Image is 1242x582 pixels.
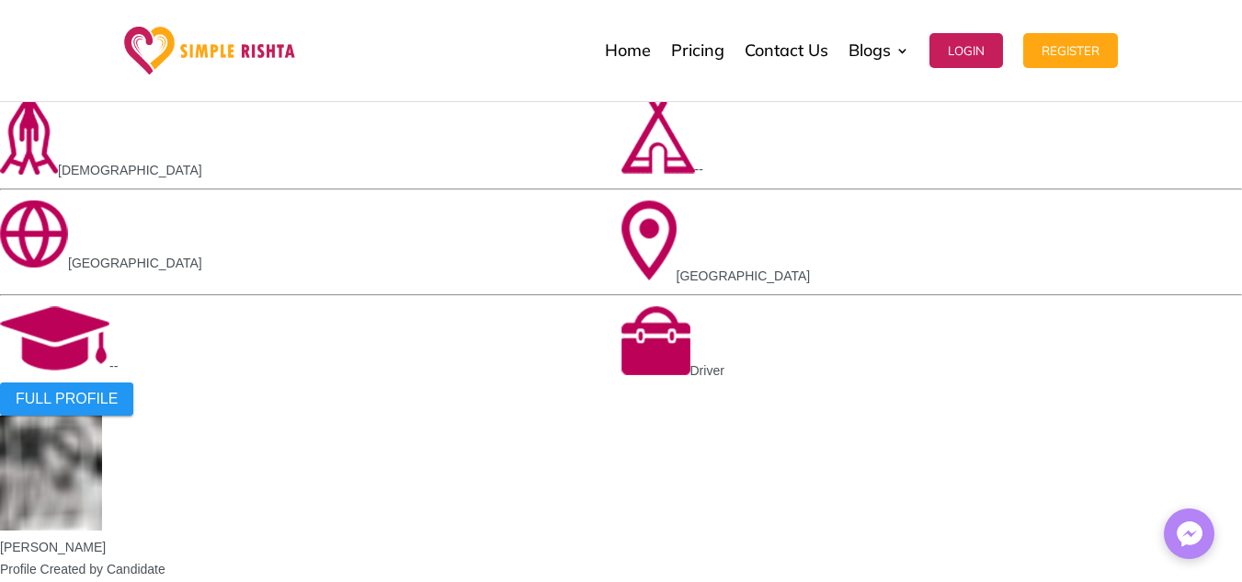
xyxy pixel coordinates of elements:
[68,256,202,270] span: [GEOGRAPHIC_DATA]
[677,268,811,283] span: [GEOGRAPHIC_DATA]
[929,33,1003,68] button: Login
[690,363,724,378] span: Driver
[1171,516,1208,553] img: Messenger
[929,5,1003,97] a: Login
[1023,33,1118,68] button: Register
[109,359,118,373] span: --
[605,5,651,97] a: Home
[58,163,202,177] span: [DEMOGRAPHIC_DATA]
[849,5,909,97] a: Blogs
[1023,5,1118,97] a: Register
[695,162,703,177] span: --
[16,391,118,407] span: FULL PROFILE
[671,5,724,97] a: Pricing
[745,5,828,97] a: Contact Us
